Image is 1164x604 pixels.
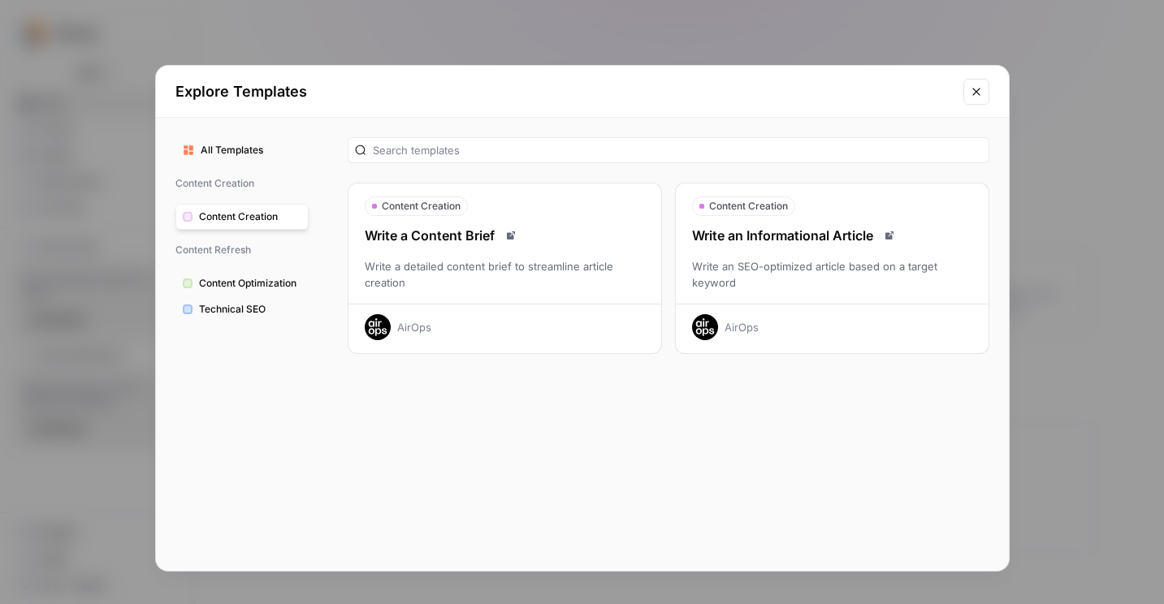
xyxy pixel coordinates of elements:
[880,226,899,245] a: Read docs
[348,226,661,245] div: Write a Content Brief
[382,199,461,214] span: Content Creation
[675,183,989,354] button: Content CreationWrite an Informational ArticleRead docsWrite an SEO-optimized article based on a ...
[175,170,309,197] span: Content Creation
[501,226,521,245] a: Read docs
[676,226,989,245] div: Write an Informational Article
[397,319,431,335] div: AirOps
[709,199,788,214] span: Content Creation
[175,296,309,322] button: Technical SEO
[373,142,982,158] input: Search templates
[725,319,759,335] div: AirOps
[175,137,309,163] button: All Templates
[199,209,301,224] span: Content Creation
[199,276,301,291] span: Content Optimization
[201,143,301,157] span: All Templates
[175,236,309,264] span: Content Refresh
[676,258,989,291] div: Write an SEO-optimized article based on a target keyword
[175,80,954,103] h2: Explore Templates
[963,79,989,105] button: Close modal
[199,302,301,317] span: Technical SEO
[175,204,309,230] button: Content Creation
[175,270,309,296] button: Content Optimization
[348,183,662,354] button: Content CreationWrite a Content BriefRead docsWrite a detailed content brief to streamline articl...
[348,258,661,291] div: Write a detailed content brief to streamline article creation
